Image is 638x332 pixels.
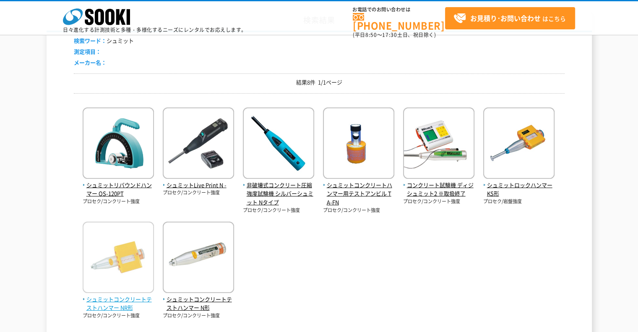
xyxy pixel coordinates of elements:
span: シュミットロックハンマー KS形 [483,181,555,199]
span: シュミットリバウンドハンマー OS-120PT [83,181,154,199]
strong: お見積り･お問い合わせ [470,13,541,23]
span: (平日 ～ 土日、祝日除く) [353,31,436,39]
a: [PHONE_NUMBER] [353,13,445,30]
span: 検索ワード： [74,37,107,44]
p: プロセク/岩盤強度 [483,198,555,205]
a: シュミットLive Print N - [163,172,234,190]
span: シュミットコンクリートハンマー用テストアンビル TA-FN [323,181,394,207]
span: 8:50 [365,31,377,39]
p: プロセク/コンクリート強度 [403,198,474,205]
span: お電話でのお問い合わせは [353,7,445,12]
img: シルバーシュミット Nタイプ [243,107,314,181]
img: TA-FN [323,107,394,181]
li: シュミット [74,37,134,45]
span: シュミットLive Print N - [163,181,234,190]
p: プロセク/コンクリート強度 [83,198,154,205]
span: 17:30 [382,31,397,39]
img: N形 [163,222,234,295]
a: シュミットロックハンマー KS形 [483,172,555,198]
img: ディジシュミット2 ※取扱終了 [403,107,474,181]
p: プロセク/コンクリート強度 [243,207,314,214]
a: シュミットコンクリートテストハンマー N形 [163,286,234,312]
a: コンクリート試験機 ディジシュミット2 ※取扱終了 [403,172,474,198]
span: コンクリート試験機 ディジシュミット2 ※取扱終了 [403,181,474,199]
a: シュミットコンクリートハンマー用テストアンビル TA-FN [323,172,394,207]
span: 測定項目： [74,47,101,55]
a: 非破壊式コンクリート圧縮強度試験機 シルバーシュミット Nタイプ [243,172,314,207]
img: KS形 [483,107,555,181]
p: プロセク/コンクリート強度 [163,189,234,196]
span: メーカー名： [74,58,107,66]
a: シュミットリバウンドハンマー OS-120PT [83,172,154,198]
a: シュミットコンクリートテストハンマー NR形 [83,286,154,312]
img: - [163,107,234,181]
span: 非破壊式コンクリート圧縮強度試験機 シルバーシュミット Nタイプ [243,181,314,207]
a: お見積り･お問い合わせはこちら [445,7,575,29]
p: プロセク/コンクリート強度 [83,312,154,319]
p: 結果8件 1/1ページ [74,78,565,87]
p: 日々進化する計測技術と多種・多様化するニーズにレンタルでお応えします。 [63,27,247,32]
img: OS-120PT [83,107,154,181]
p: プロセク/コンクリート強度 [163,312,234,319]
img: NR形 [83,222,154,295]
span: シュミットコンクリートテストハンマー NR形 [83,295,154,313]
p: プロセク/コンクリート強度 [323,207,394,214]
span: シュミットコンクリートテストハンマー N形 [163,295,234,313]
span: はこちら [453,12,566,25]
